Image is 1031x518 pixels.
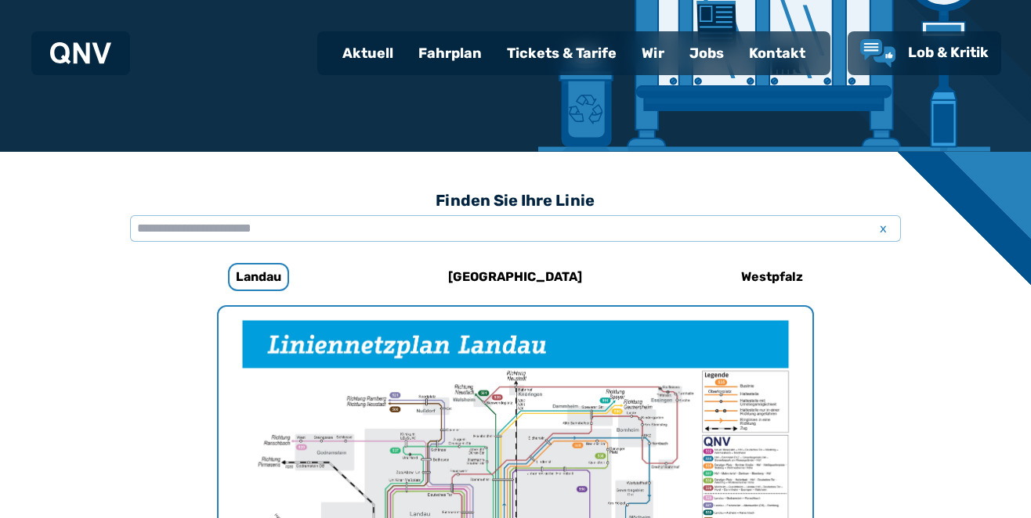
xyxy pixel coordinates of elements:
[154,258,363,296] a: Landau
[629,33,677,74] a: Wir
[860,39,989,67] a: Lob & Kritik
[130,183,901,218] h3: Finden Sie Ihre Linie
[411,258,620,296] a: [GEOGRAPHIC_DATA]
[668,258,877,296] a: Westpfalz
[50,42,111,64] img: QNV Logo
[406,33,494,74] a: Fahrplan
[228,263,289,291] h6: Landau
[736,264,810,290] h6: Westpfalz
[330,33,406,74] a: Aktuell
[443,264,589,290] h6: [GEOGRAPHIC_DATA]
[50,38,111,69] a: QNV Logo
[908,44,989,61] span: Lob & Kritik
[873,219,895,238] span: x
[494,33,629,74] a: Tickets & Tarife
[677,33,736,74] a: Jobs
[736,33,818,74] a: Kontakt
